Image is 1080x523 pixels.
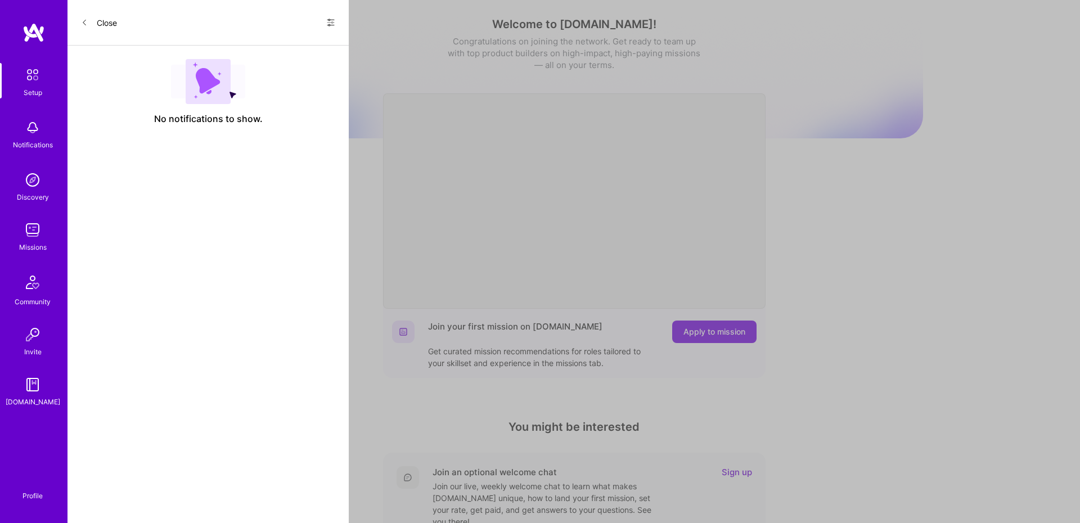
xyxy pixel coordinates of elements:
img: Invite [21,323,44,346]
div: Missions [19,241,47,253]
img: logo [22,22,45,43]
img: setup [21,63,44,87]
img: guide book [21,373,44,396]
div: Profile [22,490,43,501]
div: Notifications [13,139,53,151]
div: [DOMAIN_NAME] [6,396,60,408]
div: Community [15,296,51,308]
span: No notifications to show. [154,113,263,125]
button: Close [81,13,117,31]
img: empty [171,59,245,104]
img: discovery [21,169,44,191]
img: teamwork [21,219,44,241]
a: Profile [19,478,47,501]
div: Invite [24,346,42,358]
div: Discovery [17,191,49,203]
img: bell [21,116,44,139]
div: Setup [24,87,42,98]
img: Community [19,269,46,296]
